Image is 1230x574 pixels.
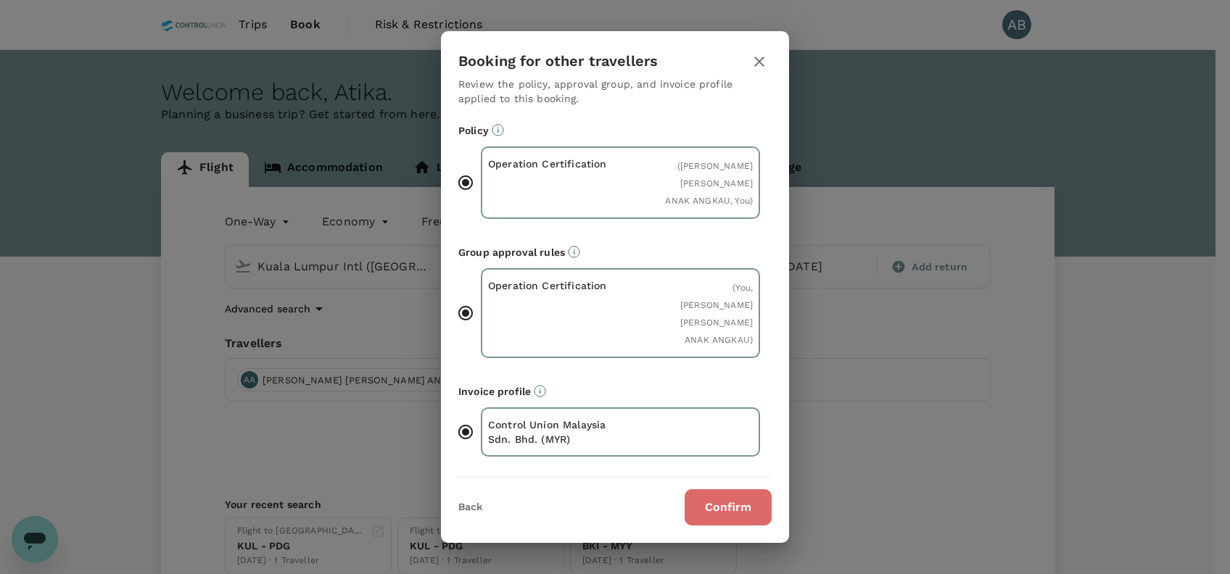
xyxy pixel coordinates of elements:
p: Policy [458,123,772,138]
p: Group approval rules [458,245,772,259]
button: Confirm [685,489,772,525]
p: Invoice profile [458,384,772,399]
p: Review the policy, approval group, and invoice profile applied to this booking. [458,77,772,106]
svg: Default approvers or custom approval rules (if available) are based on the user group. [568,246,580,258]
p: Operation Certification [488,157,621,171]
span: ( [PERSON_NAME] [PERSON_NAME] ANAK ANGKAU, You ) [665,161,753,206]
h3: Booking for other travellers [458,53,658,70]
p: Operation Certification [488,278,621,293]
button: Back [458,502,482,513]
svg: The payment currency and company information are based on the selected invoice profile. [534,385,546,397]
p: Control Union Malaysia Sdn. Bhd. (MYR) [488,417,621,446]
svg: Booking restrictions are based on the selected travel policy. [492,124,504,136]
